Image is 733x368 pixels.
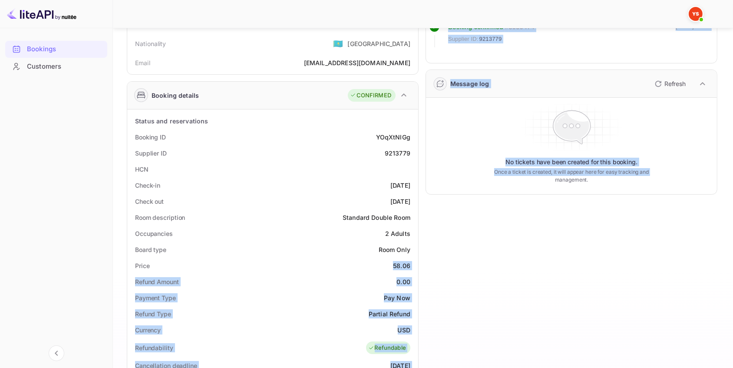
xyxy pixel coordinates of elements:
div: 9213779 [385,149,410,158]
button: Collapse navigation [49,345,64,361]
div: Payment Type [135,293,176,302]
div: Check out [135,197,164,206]
p: Once a ticket is created, it will appear here for easy tracking and management. [493,168,650,184]
a: Bookings [5,41,107,57]
div: Partial Refund [369,309,410,318]
div: Price [135,261,150,270]
img: LiteAPI logo [7,7,76,21]
div: Customers [27,62,103,72]
div: Nationality [135,39,166,48]
p: No tickets have been created for this booking. [505,158,637,166]
div: [DATE] [390,197,410,206]
div: 2 Adults [385,229,410,238]
span: United States [333,36,343,51]
div: Bookings [5,41,107,58]
img: Yandex Support [689,7,703,21]
div: YOqXtNlGg [376,133,410,142]
div: Status and reservations [135,116,208,126]
button: Refresh [650,77,689,91]
div: Customers [5,58,107,75]
div: Supplier ID [135,149,167,158]
div: Standard Double Room [343,213,410,222]
div: CONFIRMED [350,91,391,100]
span: Supplier ID: [448,35,479,43]
a: Customers [5,58,107,74]
div: USD [398,325,410,335]
div: [GEOGRAPHIC_DATA] [347,39,410,48]
div: Check-in [135,181,160,190]
div: Booking ID [135,133,166,142]
div: Booking details [152,91,199,100]
div: Currency [135,325,161,335]
div: Occupancies [135,229,173,238]
div: Refund Amount [135,277,179,286]
div: Bookings [27,44,103,54]
div: Room Only [379,245,410,254]
div: Refundable [368,344,406,352]
div: Pay Now [384,293,410,302]
p: Refresh [664,79,686,88]
div: Refundability [135,343,173,352]
div: [EMAIL_ADDRESS][DOMAIN_NAME] [304,58,410,67]
div: Refund Type [135,309,171,318]
div: [DATE] 00:21 [676,22,710,47]
div: 58.06 [393,261,410,270]
div: 0.00 [396,277,410,286]
div: HCN [135,165,149,174]
div: [DATE] [390,181,410,190]
div: Board type [135,245,166,254]
span: 9213779 [479,35,502,43]
div: Message log [450,79,489,88]
div: Room description [135,213,185,222]
div: Email [135,58,150,67]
